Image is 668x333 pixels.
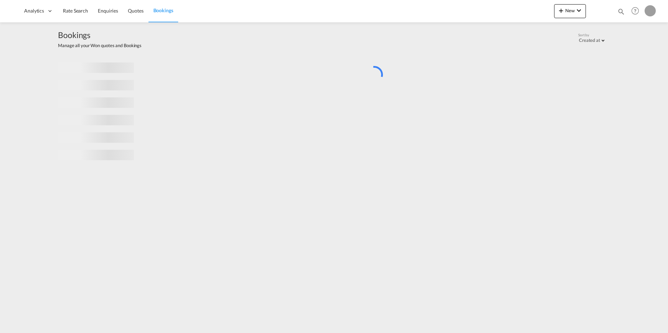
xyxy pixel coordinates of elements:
[63,8,88,14] span: Rate Search
[578,32,589,37] span: Sort by
[58,29,141,40] span: Bookings
[98,8,118,14] span: Enquiries
[557,6,565,15] md-icon: icon-plus 400-fg
[128,8,143,14] span: Quotes
[629,5,645,17] div: Help
[629,5,641,17] span: Help
[575,6,583,15] md-icon: icon-chevron-down
[24,7,44,14] span: Analytics
[557,8,583,13] span: New
[579,37,600,43] div: Created at
[617,8,625,18] div: icon-magnify
[58,42,141,49] span: Manage all your Won quotes and Bookings
[554,4,586,18] button: icon-plus 400-fgNewicon-chevron-down
[617,8,625,15] md-icon: icon-magnify
[153,7,173,13] span: Bookings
